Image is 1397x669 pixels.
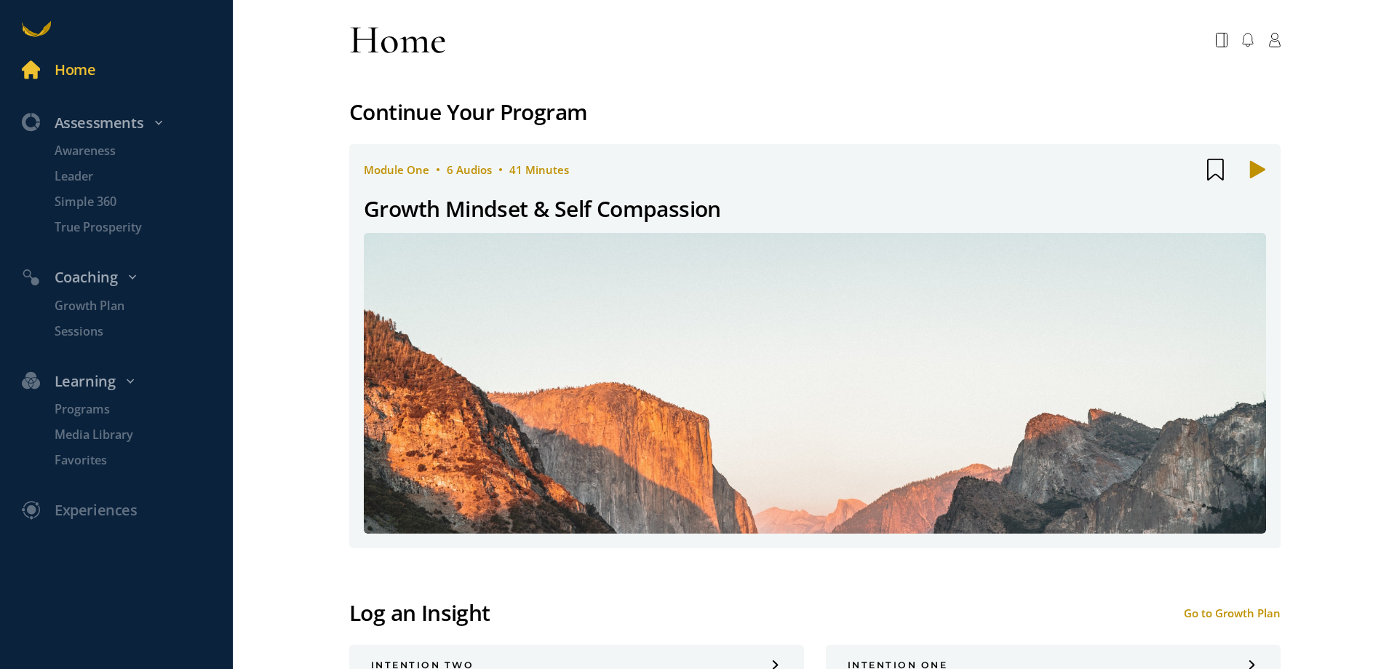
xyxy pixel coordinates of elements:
[33,400,233,419] a: Programs
[11,370,240,394] div: Learning
[33,193,233,211] a: Simple 360
[55,451,229,470] p: Favorites
[55,322,229,341] p: Sessions
[364,191,721,226] div: Growth Mindset & Self Compassion
[509,162,569,177] span: 41 Minutes
[55,193,229,211] p: Simple 360
[349,95,1281,130] div: Continue Your Program
[349,144,1281,549] a: module one6 Audios41 MinutesGrowth Mindset & Self Compassion
[33,426,233,444] a: Media Library
[55,400,229,419] p: Programs
[55,142,229,160] p: Awareness
[33,297,233,315] a: Growth Plan
[11,111,240,135] div: Assessments
[364,162,429,177] span: module one
[55,167,229,186] p: Leader
[349,595,490,630] div: Log an Insight
[349,15,447,66] div: Home
[33,451,233,470] a: Favorites
[33,142,233,160] a: Awareness
[33,322,233,341] a: Sessions
[33,167,233,186] a: Leader
[33,218,233,237] a: True Prosperity
[11,266,240,290] div: Coaching
[55,297,229,315] p: Growth Plan
[55,218,229,237] p: True Prosperity
[55,426,229,444] p: Media Library
[55,58,95,82] div: Home
[55,499,138,523] div: Experiences
[1184,606,1281,620] div: Go to Growth Plan
[364,233,1266,534] img: 5ffd683f75b04f9fae80780a_1697608424.jpg
[447,162,492,177] span: 6 Audios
